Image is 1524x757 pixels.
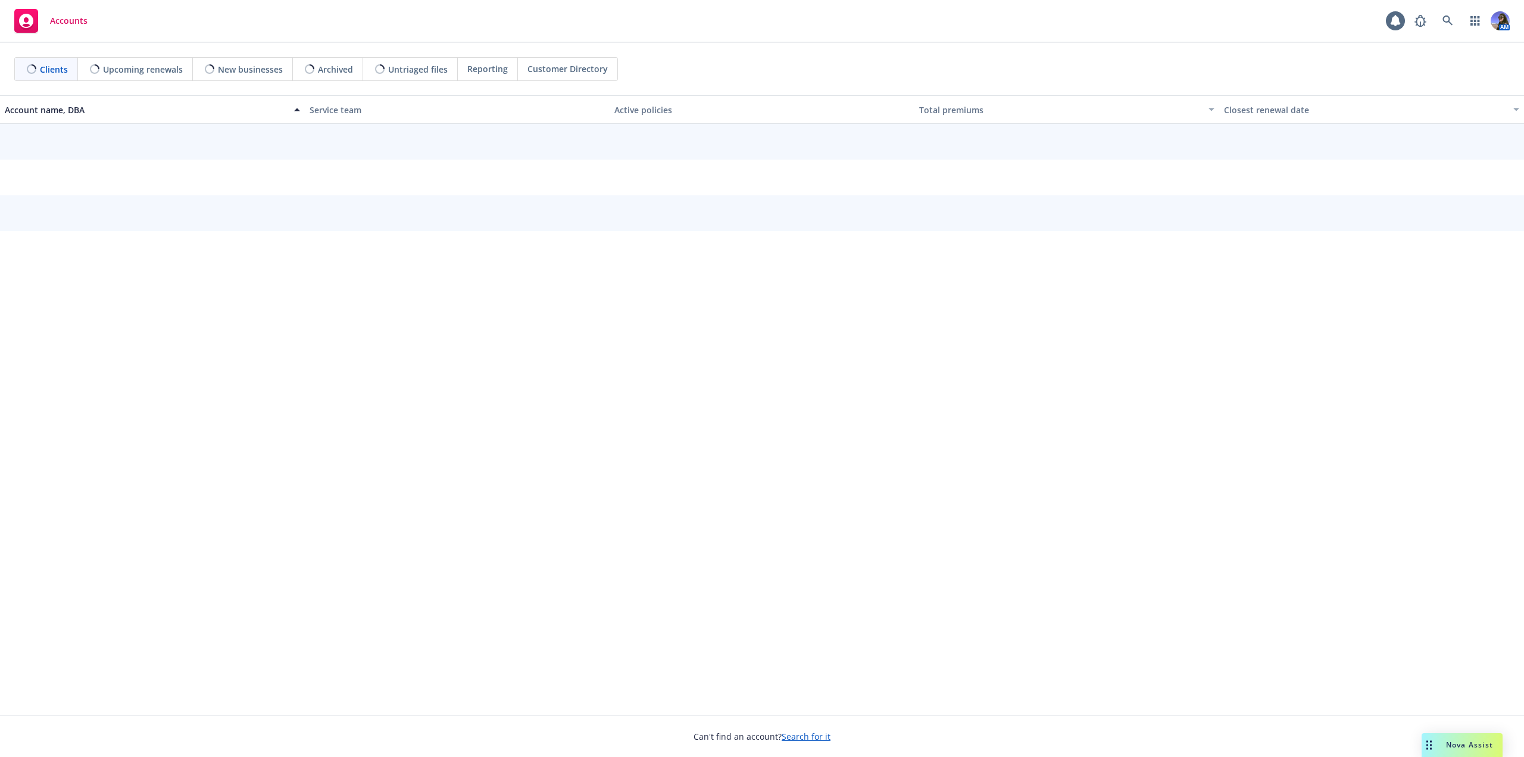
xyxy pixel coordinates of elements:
[1422,733,1436,757] div: Drag to move
[1491,11,1510,30] img: photo
[103,63,183,76] span: Upcoming renewals
[1219,95,1524,124] button: Closest renewal date
[694,730,830,743] span: Can't find an account?
[1446,740,1493,750] span: Nova Assist
[1436,9,1460,33] a: Search
[10,4,92,38] a: Accounts
[388,63,448,76] span: Untriaged files
[305,95,610,124] button: Service team
[782,731,830,742] a: Search for it
[1409,9,1432,33] a: Report a Bug
[5,104,287,116] div: Account name, DBA
[50,16,88,26] span: Accounts
[614,104,910,116] div: Active policies
[914,95,1219,124] button: Total premiums
[919,104,1201,116] div: Total premiums
[527,63,608,75] span: Customer Directory
[467,63,508,75] span: Reporting
[40,63,68,76] span: Clients
[1224,104,1506,116] div: Closest renewal date
[310,104,605,116] div: Service team
[218,63,283,76] span: New businesses
[318,63,353,76] span: Archived
[1422,733,1503,757] button: Nova Assist
[1463,9,1487,33] a: Switch app
[610,95,914,124] button: Active policies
